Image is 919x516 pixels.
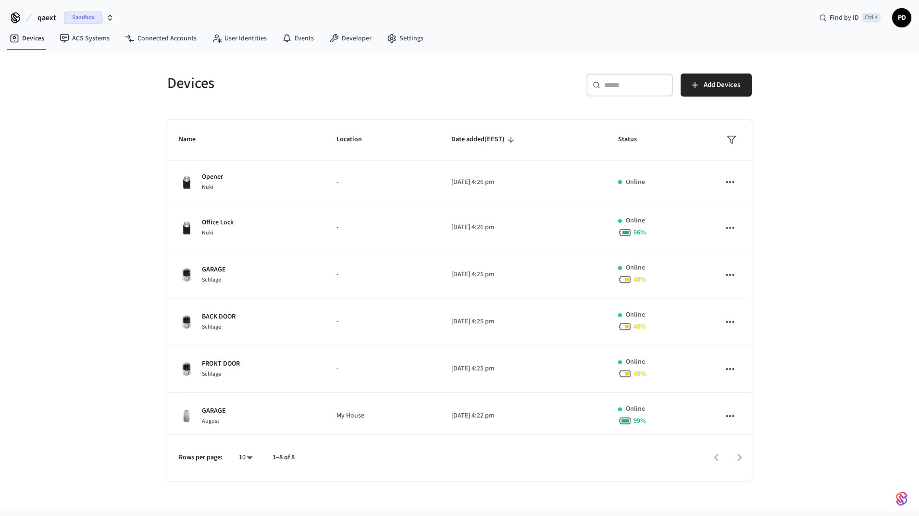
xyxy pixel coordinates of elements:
[179,361,194,377] img: Schlage Sense Smart Deadbolt with Camelot Trim, Front
[626,357,645,367] p: Online
[379,30,431,47] a: Settings
[37,12,56,24] span: qaext
[202,312,236,322] p: BACK DOOR
[626,216,645,226] p: Online
[811,9,888,26] div: Find by IDCtrl K
[202,417,219,425] span: August
[633,416,646,426] span: 99 %
[451,317,595,327] p: [DATE] 4:25 pm
[202,276,221,284] span: Schlage
[202,218,234,228] p: Office Lock
[202,183,213,191] span: Nuki
[202,359,240,369] p: FRONT DOOR
[451,364,595,374] p: [DATE] 4:25 pm
[830,13,859,23] span: Find by ID
[179,220,194,235] img: Nuki Smart Lock 3.0 Pro Black, Front
[336,132,374,147] span: Location
[896,491,907,506] img: SeamLogoGradient.69752ec5.svg
[52,30,117,47] a: ACS Systems
[167,74,454,93] h5: Devices
[451,411,595,421] p: [DATE] 4:22 pm
[336,364,428,374] p: -
[179,453,223,463] p: Rows per page:
[179,408,194,424] img: August Wifi Smart Lock 3rd Gen, Silver, Front
[626,263,645,273] p: Online
[64,12,102,24] span: Sandbox
[451,270,595,280] p: [DATE] 4:25 pm
[893,9,910,26] span: PD
[626,310,645,320] p: Online
[633,275,646,284] span: 48 %
[451,132,517,147] span: Date added(EEST)
[626,404,645,414] p: Online
[633,369,646,379] span: 48 %
[681,74,752,97] button: Add Devices
[204,30,274,47] a: User Identities
[234,451,257,465] div: 10
[179,132,208,147] span: Name
[202,265,226,275] p: GARAGE
[862,13,881,23] span: Ctrl K
[202,229,213,237] span: Nuki
[179,267,194,283] img: Schlage Sense Smart Deadbolt with Camelot Trim, Front
[202,370,221,378] span: Schlage
[202,172,223,182] p: Opener
[451,222,595,233] p: [DATE] 4:26 pm
[202,406,226,416] p: GARAGE
[322,30,379,47] a: Developer
[336,270,428,280] p: -
[273,453,295,463] p: 1–8 of 8
[704,79,740,91] span: Add Devices
[336,317,428,327] p: -
[202,323,221,331] span: Schlage
[892,8,911,27] button: PD
[633,228,646,237] span: 86 %
[179,314,194,330] img: Schlage Sense Smart Deadbolt with Camelot Trim, Front
[626,177,645,187] p: Online
[336,222,428,233] p: -
[336,411,428,421] p: My House
[633,322,646,332] span: 48 %
[451,177,595,187] p: [DATE] 4:26 pm
[117,30,204,47] a: Connected Accounts
[2,30,52,47] a: Devices
[179,174,194,190] img: Nuki Smart Lock 3.0 Pro Black, Front
[336,177,428,187] p: -
[274,30,322,47] a: Events
[618,132,649,147] span: Status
